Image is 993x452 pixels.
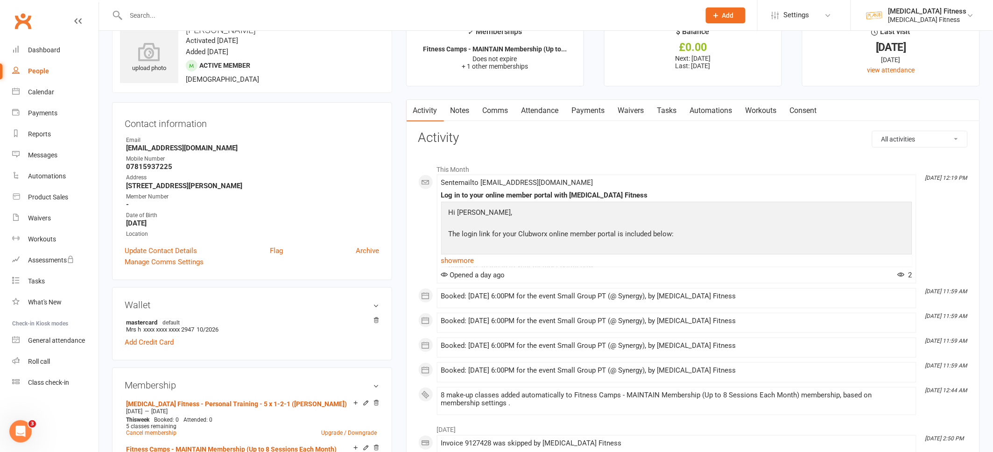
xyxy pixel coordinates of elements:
i: [DATE] 11:59 AM [925,362,967,369]
div: Messages [28,151,57,159]
h3: Membership [125,380,380,390]
a: Flag [270,245,283,256]
time: Added [DATE] [186,48,228,56]
p: Next: [DATE] Last: [DATE] [613,55,773,70]
div: Booked: [DATE] 6:00PM for the event Small Group PT (@ Synergy), by [MEDICAL_DATA] Fitness [441,292,912,300]
div: — [124,408,380,415]
a: Automations [683,100,739,121]
span: Add [722,12,734,19]
div: week [124,417,152,423]
span: Settings [784,5,810,26]
strong: [DATE] [126,219,380,227]
span: Booked: 0 [154,417,179,423]
strong: 07815937225 [126,162,380,171]
i: ✓ [468,28,474,36]
span: Opened a day ago [441,271,505,279]
a: Tasks [12,271,99,292]
a: General attendance kiosk mode [12,330,99,351]
div: $ Balance [676,26,710,42]
a: show more [441,254,912,267]
a: Comms [476,100,515,121]
span: 5 classes remaining [126,423,176,430]
div: Reports [28,130,51,138]
h3: Contact information [125,115,380,129]
p: The login link for your Clubworx online member portal is included below: [446,228,887,242]
a: Notes [444,100,476,121]
strong: mastercard [126,318,375,326]
a: Payments [565,100,612,121]
span: + 1 other memberships [462,63,528,70]
a: Attendance [515,100,565,121]
div: Waivers [28,214,51,222]
span: 3 [28,420,36,428]
a: view attendance [867,66,915,74]
div: Last visit [872,26,910,42]
i: [DATE] 11:59 AM [925,338,967,344]
span: Does not expire [473,55,517,63]
span: Sent email to [EMAIL_ADDRESS][DOMAIN_NAME] [441,178,593,187]
a: Workouts [12,229,99,250]
strong: - [126,200,380,209]
div: Assessments [28,256,74,264]
div: [DATE] [811,55,971,65]
a: Reports [12,124,99,145]
a: Product Sales [12,187,99,208]
span: 2 [898,271,912,279]
button: Add [706,7,746,23]
a: People [12,61,99,82]
div: £0.00 [613,42,773,52]
div: Calendar [28,88,54,96]
a: Assessments [12,250,99,271]
li: Mrs h [125,317,380,334]
a: Upgrade / Downgrade [322,430,377,436]
div: Date of Birth [126,211,380,220]
div: Email [126,136,380,145]
span: Attended: 0 [183,417,212,423]
div: Roll call [28,358,50,365]
a: Calendar [12,82,99,103]
div: Invoice 9127428 was skipped by [MEDICAL_DATA] Fitness [441,439,912,447]
div: [MEDICAL_DATA] Fitness [888,15,967,24]
strong: [STREET_ADDRESS][PERSON_NAME] [126,182,380,190]
div: [MEDICAL_DATA] Fitness [888,7,967,15]
div: Payments [28,109,57,117]
a: Cancel membership [126,430,176,436]
span: 10/2026 [197,326,218,333]
div: Automations [28,172,66,180]
img: thumb_image1569280052.png [865,6,884,25]
i: [DATE] 11:59 AM [925,288,967,295]
span: default [160,318,183,326]
div: 8 make-up classes added automatically to Fitness Camps - MAINTAIN Membership (Up to 8 Sessions Ea... [441,391,912,407]
div: Log in to your online member portal with [MEDICAL_DATA] Fitness [441,191,912,199]
h3: Wallet [125,300,380,310]
a: Consent [783,100,824,121]
div: People [28,67,49,75]
a: Automations [12,166,99,187]
iframe: Intercom live chat [9,420,32,443]
a: Workouts [739,100,783,121]
h3: [PERSON_NAME] [120,25,384,35]
li: [DATE] [418,420,968,435]
div: Product Sales [28,193,68,201]
a: Clubworx [11,9,35,33]
a: Messages [12,145,99,166]
div: Mobile Number [126,155,380,163]
i: [DATE] 12:44 AM [925,387,967,394]
strong: [EMAIL_ADDRESS][DOMAIN_NAME] [126,144,380,152]
time: Activated [DATE] [186,36,238,45]
p: Hi [PERSON_NAME], [446,207,887,220]
span: [DEMOGRAPHIC_DATA] [186,75,259,84]
a: What's New [12,292,99,313]
div: Booked: [DATE] 6:00PM for the event Small Group PT (@ Synergy), by [MEDICAL_DATA] Fitness [441,317,912,325]
a: [MEDICAL_DATA] Fitness - Personal Training - 5 x 1-2-1 ([PERSON_NAME]) [126,400,347,408]
a: Archive [356,245,380,256]
div: upload photo [120,42,178,73]
span: xxxx xxxx xxxx 2947 [143,326,194,333]
strong: Fitness Camps - MAINTAIN Membership (Up to... [423,45,567,53]
div: [DATE] [811,42,971,52]
div: Booked: [DATE] 6:00PM for the event Small Group PT (@ Synergy), by [MEDICAL_DATA] Fitness [441,342,912,350]
i: [DATE] 2:50 PM [925,435,964,442]
i: [DATE] 11:59 AM [925,313,967,319]
div: Class check-in [28,379,69,386]
span: Active member [199,62,250,69]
